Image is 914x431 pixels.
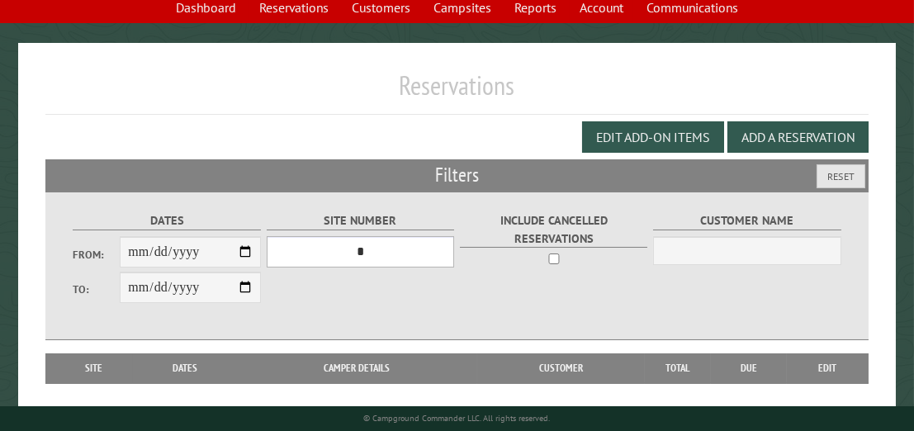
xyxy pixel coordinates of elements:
label: From: [73,247,120,263]
th: Customer [477,353,644,383]
th: Camper Details [236,353,477,383]
label: Dates [73,211,261,230]
img: website_grey.svg [26,43,40,56]
img: tab_keywords_by_traffic_grey.svg [164,96,178,109]
img: logo_orange.svg [26,26,40,40]
label: Customer Name [653,211,841,230]
h2: Filters [45,159,868,191]
button: Reset [817,164,865,188]
label: Site Number [267,211,455,230]
button: Add a Reservation [727,121,869,153]
h1: Reservations [45,69,868,115]
label: Include Cancelled Reservations [460,211,648,248]
th: Total [645,353,711,383]
img: tab_domain_overview_orange.svg [45,96,58,109]
div: Domain Overview [63,97,148,108]
th: Edit [787,353,869,383]
div: Keywords by Traffic [182,97,278,108]
div: v 4.0.25 [46,26,81,40]
th: Dates [133,353,237,383]
small: © Campground Commander LLC. All rights reserved. [364,413,551,424]
th: Due [711,353,787,383]
th: Site [54,353,133,383]
label: To: [73,282,120,297]
button: Edit Add-on Items [582,121,724,153]
div: Domain: [DOMAIN_NAME] [43,43,182,56]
